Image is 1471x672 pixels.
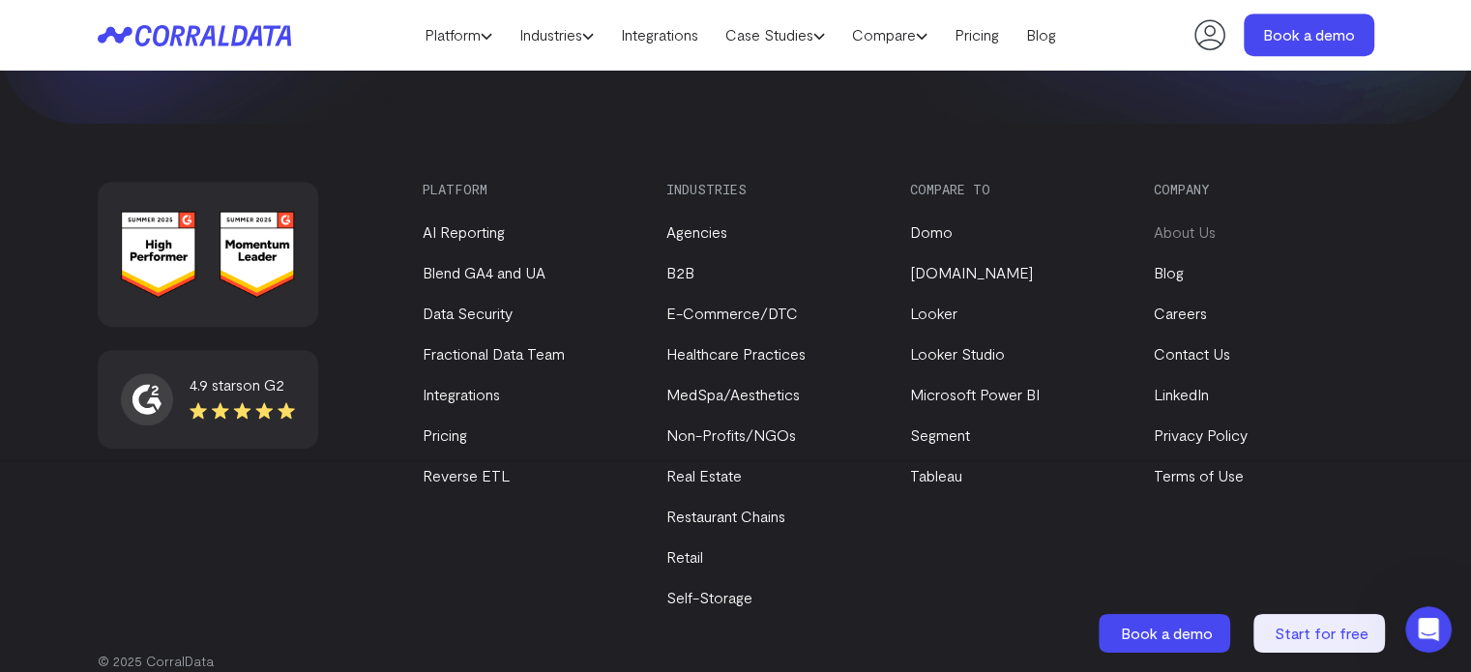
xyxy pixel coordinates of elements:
[666,182,877,197] h3: Industries
[121,373,295,425] a: 4.9 starson G2
[666,222,727,241] a: Agencies
[190,373,295,396] div: 4.9 stars
[910,425,970,444] a: Segment
[423,182,633,197] h3: Platform
[1275,624,1368,642] span: Start for free
[423,263,545,281] a: Blend GA4 and UA
[666,507,785,525] a: Restaurant Chains
[1154,425,1248,444] a: Privacy Policy
[423,385,500,403] a: Integrations
[666,344,806,363] a: Healthcare Practices
[1013,20,1070,49] a: Blog
[423,425,467,444] a: Pricing
[666,466,742,484] a: Real Estate
[910,344,1005,363] a: Looker Studio
[1121,624,1213,642] span: Book a demo
[1154,385,1209,403] a: LinkedIn
[607,20,712,49] a: Integrations
[1154,182,1365,197] h3: Company
[666,385,800,403] a: MedSpa/Aesthetics
[1244,14,1374,56] a: Book a demo
[666,263,694,281] a: B2B
[910,182,1121,197] h3: Compare to
[98,652,1374,671] p: © 2025 CorralData
[411,20,506,49] a: Platform
[838,20,941,49] a: Compare
[243,375,284,394] span: on G2
[941,20,1013,49] a: Pricing
[1154,222,1216,241] a: About Us
[423,344,565,363] a: Fractional Data Team
[666,425,796,444] a: Non-Profits/NGOs
[910,385,1040,403] a: Microsoft Power BI
[423,222,505,241] a: AI Reporting
[910,222,953,241] a: Domo
[666,588,752,606] a: Self-Storage
[1154,263,1184,281] a: Blog
[666,547,703,566] a: Retail
[423,304,513,322] a: Data Security
[910,263,1033,281] a: [DOMAIN_NAME]
[910,304,957,322] a: Looker
[506,20,607,49] a: Industries
[423,466,510,484] a: Reverse ETL
[1154,344,1230,363] a: Contact Us
[666,304,798,322] a: E-Commerce/DTC
[1405,606,1452,653] iframe: Intercom live chat
[1154,466,1244,484] a: Terms of Use
[712,20,838,49] a: Case Studies
[1253,614,1389,653] a: Start for free
[1154,304,1207,322] a: Careers
[1099,614,1234,653] a: Book a demo
[910,466,962,484] a: Tableau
